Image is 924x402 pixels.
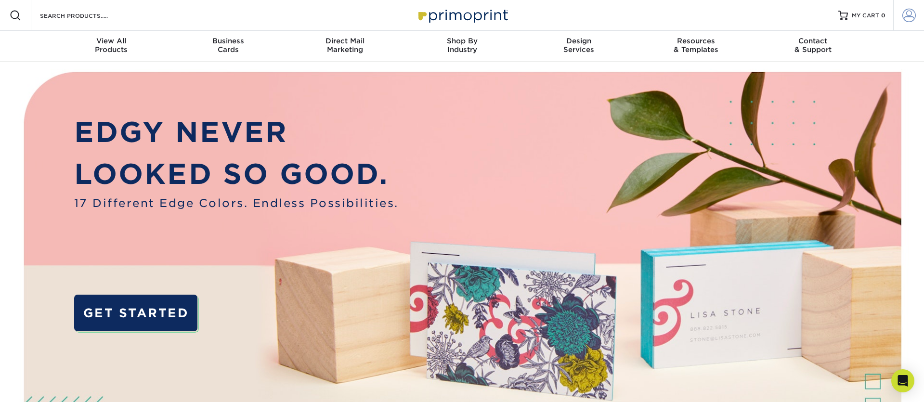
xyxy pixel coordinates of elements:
a: DesignServices [521,31,638,62]
span: Direct Mail [286,37,403,45]
div: Open Intercom Messenger [891,369,914,392]
div: Cards [169,37,286,54]
span: 0 [881,12,885,19]
span: MY CART [852,12,879,20]
span: 17 Different Edge Colors. Endless Possibilities. [74,195,399,212]
span: Contact [755,37,872,45]
span: Design [521,37,638,45]
div: Products [53,37,170,54]
a: Shop ByIndustry [403,31,521,62]
a: Contact& Support [755,31,872,62]
a: Direct MailMarketing [286,31,403,62]
div: Industry [403,37,521,54]
div: & Support [755,37,872,54]
img: Primoprint [414,5,510,26]
a: GET STARTED [74,295,198,331]
a: Resources& Templates [638,31,755,62]
div: Services [521,37,638,54]
span: View All [53,37,170,45]
a: View AllProducts [53,31,170,62]
a: BusinessCards [169,31,286,62]
span: Resources [638,37,755,45]
span: Business [169,37,286,45]
div: & Templates [638,37,755,54]
p: LOOKED SO GOOD. [74,154,399,195]
div: Marketing [286,37,403,54]
input: SEARCH PRODUCTS..... [39,10,133,21]
p: EDGY NEVER [74,112,399,153]
span: Shop By [403,37,521,45]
